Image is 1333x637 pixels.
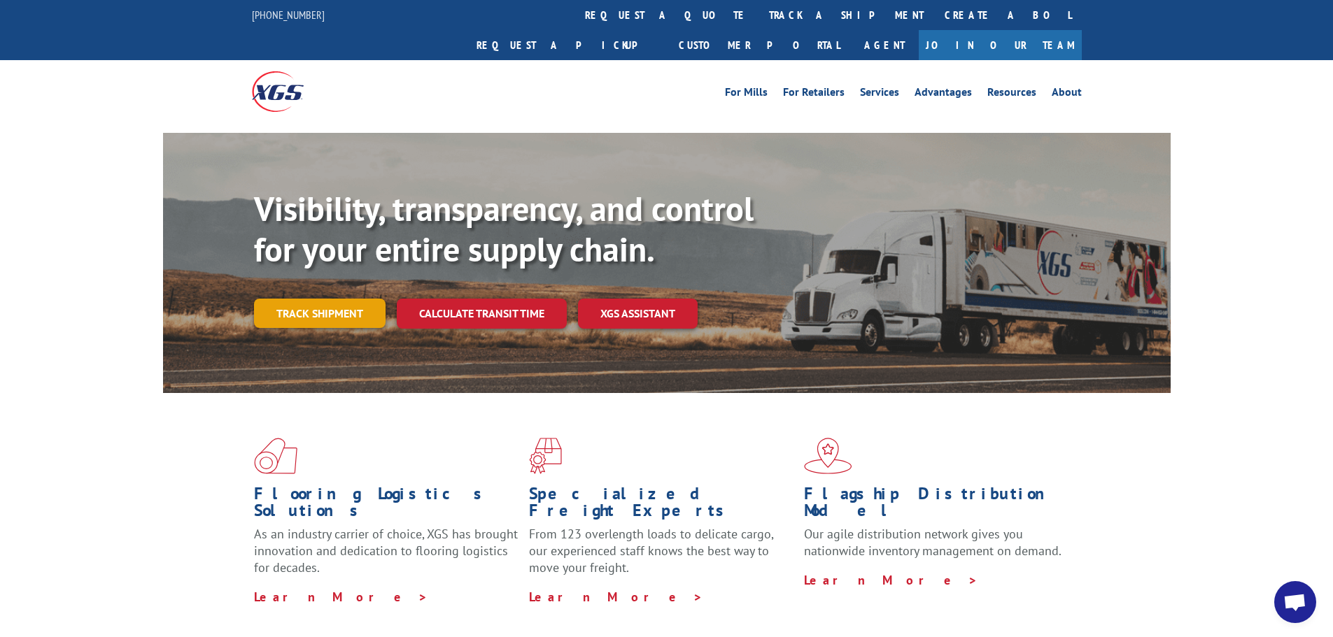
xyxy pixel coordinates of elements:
[668,30,850,60] a: Customer Portal
[254,526,518,575] span: As an industry carrier of choice, XGS has brought innovation and dedication to flooring logistics...
[804,485,1068,526] h1: Flagship Distribution Model
[804,438,852,474] img: xgs-icon-flagship-distribution-model-red
[254,187,754,271] b: Visibility, transparency, and control for your entire supply chain.
[529,526,794,588] p: From 123 overlength loads to delicate cargo, our experienced staff knows the best way to move you...
[1274,581,1316,623] a: Open chat
[529,485,794,526] h1: Specialized Freight Experts
[804,526,1062,559] span: Our agile distribution network gives you nationwide inventory management on demand.
[578,299,698,329] a: XGS ASSISTANT
[915,87,972,102] a: Advantages
[254,589,428,605] a: Learn More >
[804,572,978,588] a: Learn More >
[919,30,1082,60] a: Join Our Team
[254,485,519,526] h1: Flooring Logistics Solutions
[254,438,297,474] img: xgs-icon-total-supply-chain-intelligence-red
[850,30,919,60] a: Agent
[529,438,562,474] img: xgs-icon-focused-on-flooring-red
[529,589,703,605] a: Learn More >
[987,87,1036,102] a: Resources
[252,8,325,22] a: [PHONE_NUMBER]
[254,299,386,328] a: Track shipment
[1052,87,1082,102] a: About
[725,87,768,102] a: For Mills
[783,87,845,102] a: For Retailers
[397,299,567,329] a: Calculate transit time
[466,30,668,60] a: Request a pickup
[860,87,899,102] a: Services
